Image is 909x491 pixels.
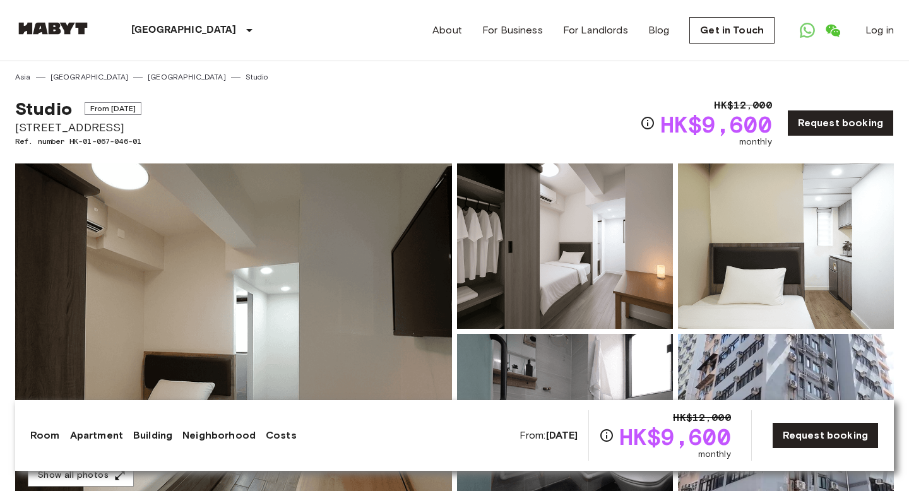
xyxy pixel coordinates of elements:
[689,17,775,44] a: Get in Touch
[698,448,731,461] span: monthly
[520,429,578,442] span: From:
[739,136,772,148] span: monthly
[50,71,129,83] a: [GEOGRAPHIC_DATA]
[678,163,894,329] img: Picture of unit HK-01-067-046-01
[15,22,91,35] img: Habyt
[865,23,894,38] a: Log in
[246,71,268,83] a: Studio
[599,428,614,443] svg: Check cost overview for full price breakdown. Please note that discounts apply to new joiners onl...
[85,102,142,115] span: From [DATE]
[131,23,237,38] p: [GEOGRAPHIC_DATA]
[432,23,462,38] a: About
[28,464,134,487] button: Show all photos
[673,410,730,425] span: HK$12,000
[648,23,670,38] a: Blog
[795,18,820,43] a: Open WhatsApp
[619,425,731,448] span: HK$9,600
[714,98,771,113] span: HK$12,000
[148,71,226,83] a: [GEOGRAPHIC_DATA]
[820,18,845,43] a: Open WeChat
[457,163,673,329] img: Picture of unit HK-01-067-046-01
[660,113,772,136] span: HK$9,600
[30,428,60,443] a: Room
[266,428,297,443] a: Costs
[15,98,72,119] span: Studio
[482,23,543,38] a: For Business
[772,422,879,449] a: Request booking
[640,115,655,131] svg: Check cost overview for full price breakdown. Please note that discounts apply to new joiners onl...
[787,110,894,136] a: Request booking
[15,71,31,83] a: Asia
[133,428,172,443] a: Building
[546,429,578,441] b: [DATE]
[15,136,141,147] span: Ref. number HK-01-067-046-01
[563,23,628,38] a: For Landlords
[15,119,141,136] span: [STREET_ADDRESS]
[70,428,123,443] a: Apartment
[182,428,256,443] a: Neighborhood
